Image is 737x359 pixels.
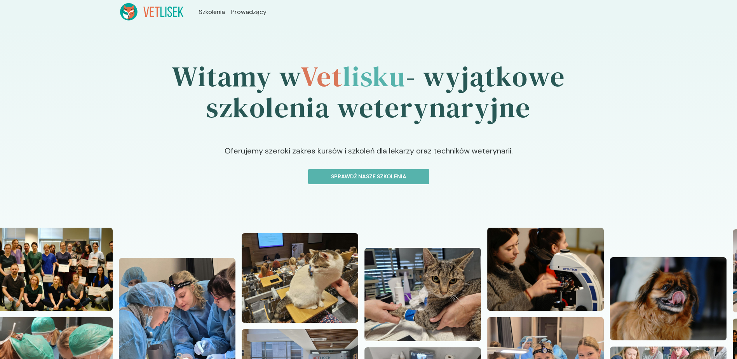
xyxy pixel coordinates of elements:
[242,233,358,323] img: Z2WOx5bqstJ98vaI_20240512_101618.jpg
[120,39,617,145] h1: Witamy w - wyjątkowe szkolenia weterynaryjne
[364,248,481,341] img: Z2WOuJbqstJ98vaF_20221127_125425.jpg
[610,257,727,340] img: Z2WOn5bqstJ98vZ7_DSC06617.JPG
[199,7,225,17] a: Szkolenia
[308,169,429,184] button: Sprawdź nasze szkolenia
[123,145,614,169] p: Oferujemy szeroki zakres kursów i szkoleń dla lekarzy oraz techników weterynarii.
[300,57,343,96] span: Vet
[343,57,406,96] span: lisku
[231,7,267,17] a: Prowadzący
[315,173,423,181] p: Sprawdź nasze szkolenia
[487,228,604,311] img: Z2WOrpbqstJ98vaB_DSC04907.JPG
